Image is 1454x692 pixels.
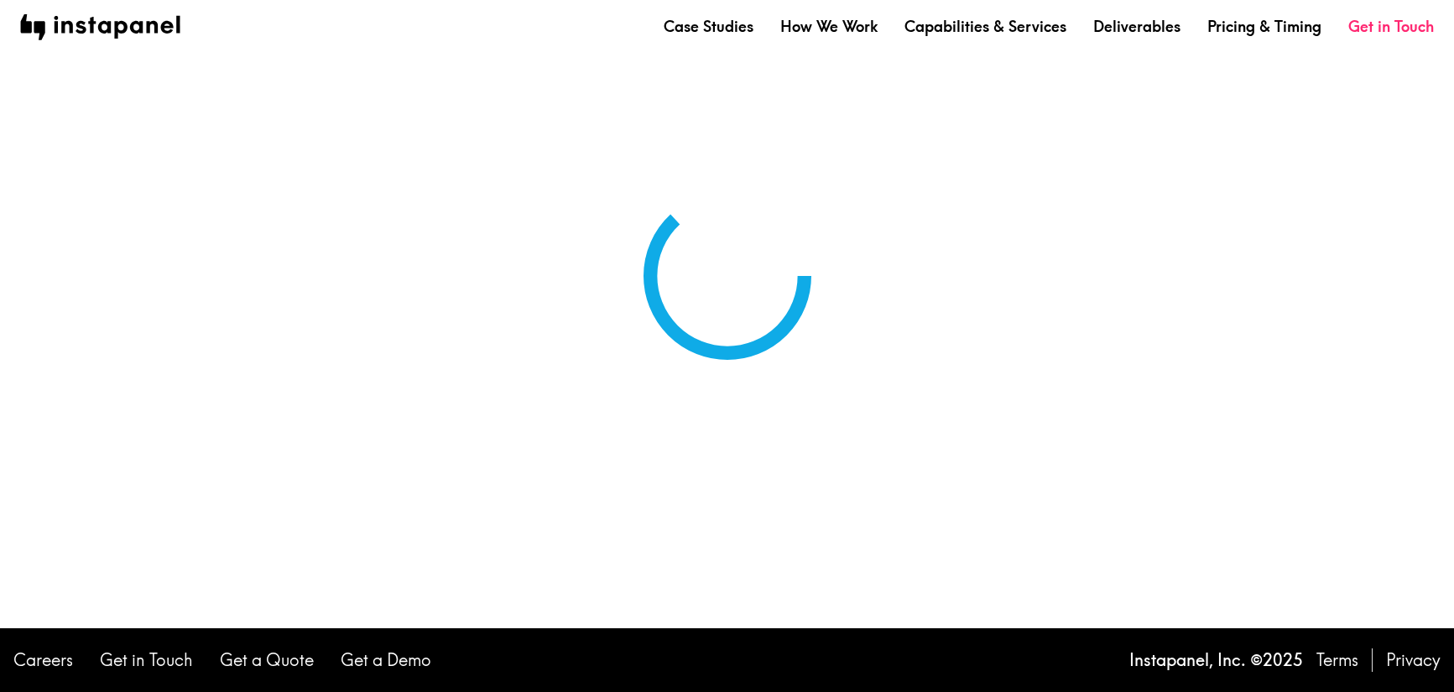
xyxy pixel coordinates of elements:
[1348,16,1434,37] a: Get in Touch
[1316,648,1358,672] a: Terms
[664,16,753,37] a: Case Studies
[1093,16,1180,37] a: Deliverables
[100,648,193,672] a: Get in Touch
[1129,648,1303,672] p: Instapanel, Inc. © 2025
[904,16,1066,37] a: Capabilities & Services
[341,648,431,672] a: Get a Demo
[1207,16,1321,37] a: Pricing & Timing
[780,16,878,37] a: How We Work
[20,14,180,40] img: instapanel
[1386,648,1441,672] a: Privacy
[220,648,314,672] a: Get a Quote
[13,648,73,672] a: Careers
